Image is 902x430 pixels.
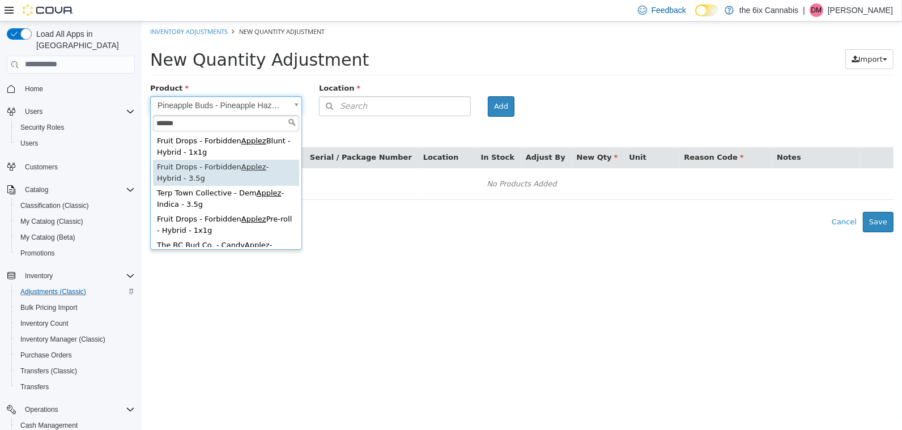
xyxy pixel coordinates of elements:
[695,5,719,16] input: Dark Mode
[16,231,80,244] a: My Catalog (Beta)
[20,105,135,118] span: Users
[32,28,135,51] span: Load All Apps in [GEOGRAPHIC_DATA]
[20,160,62,174] a: Customers
[16,285,135,299] span: Adjustments (Classic)
[11,216,158,242] div: The BC Bud Co. - Candy - Hybrid - 14g
[100,115,125,124] span: Applez
[16,215,88,228] a: My Catalog (Classic)
[16,121,69,134] a: Security Roles
[810,3,823,17] div: Dhwanit Modi
[11,135,139,151] button: Users
[20,269,135,283] span: Inventory
[16,380,53,394] a: Transfers
[20,183,53,197] button: Catalog
[20,82,135,96] span: Home
[20,403,135,416] span: Operations
[16,121,135,134] span: Security Roles
[11,190,158,216] div: Fruit Drops - Forbidden Pre-roll - Hybrid - 1x1g
[2,158,139,174] button: Customers
[11,363,139,379] button: Transfers (Classic)
[739,3,798,17] p: the 6ix Cannabis
[20,183,135,197] span: Catalog
[25,405,58,414] span: Operations
[11,331,139,347] button: Inventory Manager (Classic)
[20,367,77,376] span: Transfers (Classic)
[11,347,139,363] button: Purchase Orders
[11,112,158,138] div: Fruit Drops - Forbidden Blunt - Hybrid - 1x1g
[20,217,83,226] span: My Catalog (Classic)
[16,301,135,314] span: Bulk Pricing Import
[16,333,135,346] span: Inventory Manager (Classic)
[11,138,158,164] div: Fruit Drops - Forbidden - Hybrid - 3.5g
[20,421,78,430] span: Cash Management
[16,199,135,212] span: Classification (Classic)
[20,105,47,118] button: Users
[652,5,686,16] span: Feedback
[2,402,139,418] button: Operations
[2,80,139,97] button: Home
[16,317,135,330] span: Inventory Count
[20,249,55,258] span: Promotions
[2,182,139,198] button: Catalog
[11,214,139,229] button: My Catalog (Classic)
[16,199,93,212] a: Classification (Classic)
[20,382,49,391] span: Transfers
[11,198,139,214] button: Classification (Classic)
[11,164,158,190] div: Terp Town Collective - Dem - Indica - 3.5g
[25,107,42,116] span: Users
[16,380,135,394] span: Transfers
[695,16,696,17] span: Dark Mode
[25,163,58,172] span: Customers
[16,364,135,378] span: Transfers (Classic)
[20,403,63,416] button: Operations
[20,335,105,344] span: Inventory Manager (Classic)
[103,219,128,228] span: Applez
[20,82,48,96] a: Home
[803,3,805,17] p: |
[11,379,139,395] button: Transfers
[16,317,73,330] a: Inventory Count
[20,303,78,312] span: Bulk Pricing Import
[20,139,38,148] span: Users
[16,246,135,260] span: Promotions
[20,201,89,210] span: Classification (Classic)
[23,5,74,16] img: Cova
[16,348,76,362] a: Purchase Orders
[16,348,135,362] span: Purchase Orders
[11,284,139,300] button: Adjustments (Classic)
[20,319,69,328] span: Inventory Count
[11,120,139,135] button: Security Roles
[16,137,42,150] a: Users
[115,167,140,176] span: Applez
[100,141,125,150] span: Applez
[11,229,139,245] button: My Catalog (Beta)
[16,246,59,260] a: Promotions
[16,301,82,314] a: Bulk Pricing Import
[16,285,91,299] a: Adjustments (Classic)
[20,351,72,360] span: Purchase Orders
[16,215,135,228] span: My Catalog (Classic)
[25,185,48,194] span: Catalog
[16,364,82,378] a: Transfers (Classic)
[25,84,43,93] span: Home
[11,300,139,316] button: Bulk Pricing Import
[20,123,64,132] span: Security Roles
[811,3,822,17] span: DM
[828,3,893,17] p: [PERSON_NAME]
[2,104,139,120] button: Users
[20,159,135,173] span: Customers
[20,287,86,296] span: Adjustments (Classic)
[25,271,53,280] span: Inventory
[16,333,110,346] a: Inventory Manager (Classic)
[16,137,135,150] span: Users
[20,269,57,283] button: Inventory
[100,193,125,202] span: Applez
[2,268,139,284] button: Inventory
[11,245,139,261] button: Promotions
[11,316,139,331] button: Inventory Count
[20,233,75,242] span: My Catalog (Beta)
[16,231,135,244] span: My Catalog (Beta)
